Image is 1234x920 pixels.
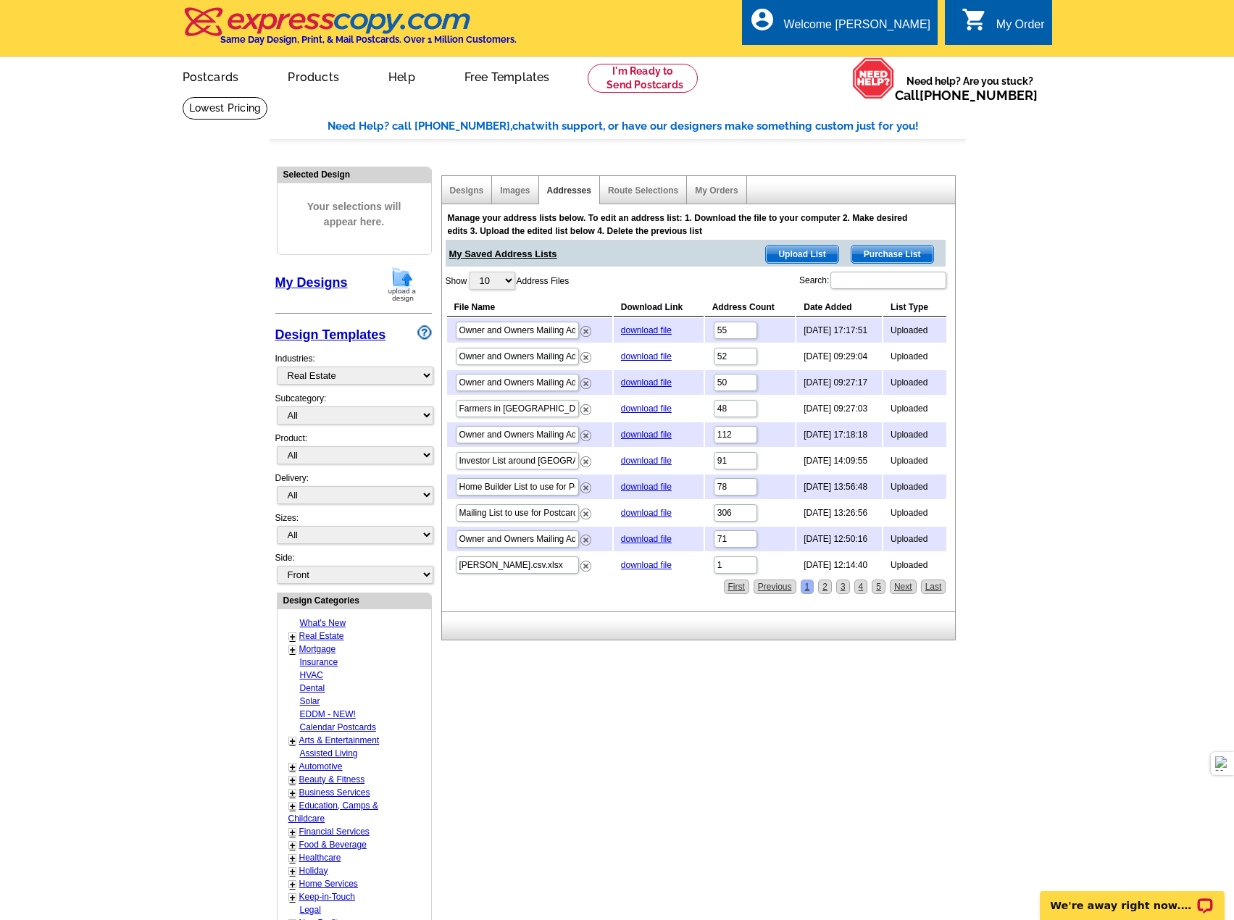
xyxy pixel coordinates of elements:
a: Postcards [159,59,262,93]
th: List Type [883,298,946,317]
a: Products [264,59,362,93]
a: Remove this list [580,427,591,438]
a: Remove this list [580,506,591,516]
a: Beauty & Fitness [299,774,365,785]
a: + [290,866,296,877]
img: delete.png [580,509,591,519]
a: Mortgage [299,644,336,654]
a: Insurance [300,657,338,667]
th: Address Count [705,298,796,317]
a: + [290,827,296,838]
span: chat [512,120,535,133]
td: [DATE] 17:18:18 [796,422,882,447]
td: Uploaded [883,501,946,525]
a: Keep-in-Touch [299,892,355,902]
a: Remove this list [580,558,591,568]
a: + [290,879,296,890]
select: ShowAddress Files [469,272,515,290]
img: delete.png [580,430,591,441]
a: Remove this list [580,375,591,385]
td: Uploaded [883,396,946,421]
a: 2 [818,580,832,594]
a: HVAC [300,670,323,680]
td: [DATE] 13:26:56 [796,501,882,525]
a: + [290,774,296,786]
a: + [290,631,296,643]
a: Last [921,580,946,594]
a: Solar [300,696,320,706]
img: delete.png [580,352,591,363]
img: help [852,57,895,99]
td: [DATE] 12:50:16 [796,527,882,551]
a: Designs [450,185,484,196]
i: shopping_cart [962,7,988,33]
div: Welcome [PERSON_NAME] [784,18,930,38]
a: Free Templates [441,59,573,93]
span: Upload List [766,246,838,263]
td: [DATE] 17:17:51 [796,318,882,343]
a: Food & Beverage [299,840,367,850]
a: Education, Camps & Childcare [288,800,378,824]
a: Business Services [299,787,370,798]
h4: Same Day Design, Print, & Mail Postcards. Over 1 Million Customers. [220,34,517,45]
div: Need Help? call [PHONE_NUMBER], with support, or have our designers make something custom just fo... [328,118,965,135]
a: download file [621,508,672,518]
a: Remove this list [580,453,591,464]
a: Remove this list [580,323,591,333]
img: delete.png [580,378,591,389]
span: Your selections will appear here. [288,185,420,244]
a: + [290,800,296,812]
td: Uploaded [883,474,946,499]
a: Financial Services [299,827,370,837]
td: Uploaded [883,344,946,369]
a: + [290,644,296,656]
img: upload-design [383,266,421,303]
a: Legal [300,905,321,915]
span: Need help? Are you stuck? [895,74,1045,103]
a: My Designs [275,275,348,290]
div: Subcategory: [275,392,432,432]
td: Uploaded [883,527,946,551]
a: shopping_cart My Order [962,16,1045,34]
td: [DATE] 09:27:17 [796,370,882,395]
td: [DATE] 14:09:55 [796,448,882,473]
div: Product: [275,432,432,472]
a: Previous [754,580,796,594]
a: + [290,735,296,747]
a: Addresses [547,185,591,196]
a: Remove this list [580,401,591,411]
a: Dental [300,683,325,693]
a: Calendar Postcards [300,722,376,732]
td: Uploaded [883,370,946,395]
a: + [290,892,296,903]
a: Remove this list [580,480,591,490]
a: Assisted Living [300,748,358,758]
td: Uploaded [883,422,946,447]
a: download file [621,325,672,335]
a: Next [890,580,917,594]
th: Date Added [796,298,882,317]
td: Uploaded [883,318,946,343]
a: My Orders [695,185,738,196]
div: Manage your address lists below. To edit an address list: 1. Download the file to your computer 2... [448,212,919,238]
a: Remove this list [580,349,591,359]
a: Holiday [299,866,328,876]
a: download file [621,403,672,414]
div: Sizes: [275,511,432,551]
td: [DATE] 09:29:04 [796,344,882,369]
a: download file [621,560,672,570]
a: [PHONE_NUMBER] [920,88,1038,103]
div: My Order [996,18,1045,38]
a: Real Estate [299,631,344,641]
a: + [290,761,296,773]
a: Home Services [299,879,358,889]
a: download file [621,534,672,544]
a: download file [621,482,672,492]
th: Download Link [614,298,704,317]
img: delete.png [580,326,591,337]
a: Design Templates [275,327,386,342]
td: [DATE] 13:56:48 [796,474,882,499]
div: Selected Design [278,167,431,181]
